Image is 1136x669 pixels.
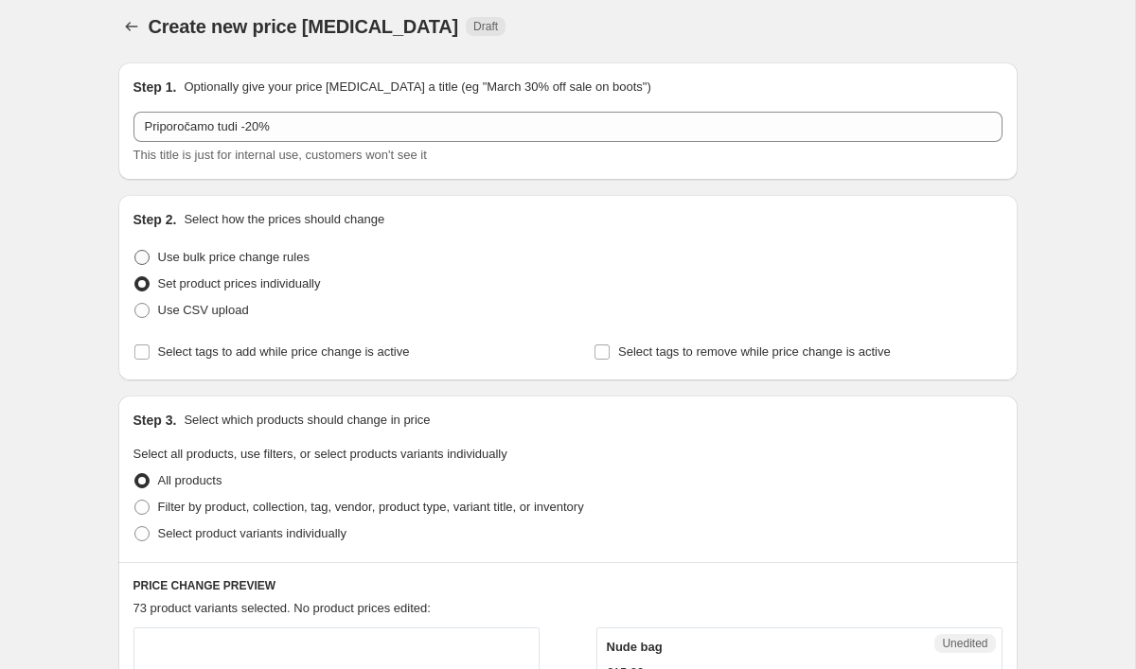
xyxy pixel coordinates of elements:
span: Use bulk price change rules [158,250,310,264]
span: Unedited [942,636,987,651]
span: 73 product variants selected. No product prices edited: [133,601,431,615]
h2: Step 2. [133,210,177,229]
h2: Step 3. [133,411,177,430]
span: Select tags to add while price change is active [158,344,410,359]
p: Optionally give your price [MEDICAL_DATA] a title (eg "March 30% off sale on boots") [184,78,650,97]
span: Filter by product, collection, tag, vendor, product type, variant title, or inventory [158,500,584,514]
span: This title is just for internal use, customers won't see it [133,148,427,162]
span: Draft [473,19,498,34]
span: Select product variants individually [158,526,346,540]
p: Select how the prices should change [184,210,384,229]
span: Nude bag [607,640,663,654]
h6: PRICE CHANGE PREVIEW [133,578,1003,593]
input: 30% off holiday sale [133,112,1003,142]
span: Set product prices individually [158,276,321,290]
span: Use CSV upload [158,303,249,317]
span: Select tags to remove while price change is active [618,344,891,359]
span: All products [158,473,222,487]
button: Price change jobs [118,13,145,40]
h2: Step 1. [133,78,177,97]
span: Create new price [MEDICAL_DATA] [149,16,459,37]
p: Select which products should change in price [184,411,430,430]
span: Select all products, use filters, or select products variants individually [133,447,507,461]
